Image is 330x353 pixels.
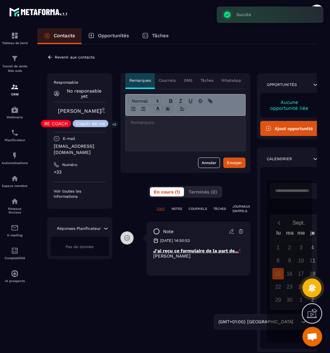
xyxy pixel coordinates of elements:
div: 11 [307,255,318,266]
p: E-mail [63,136,75,141]
img: formation [11,32,19,40]
p: [PERSON_NAME] [153,253,244,259]
p: IA prospects [2,279,28,283]
p: Automatisations [2,161,28,165]
p: Revenir aux contacts [55,55,95,59]
button: Annuler [198,158,220,168]
p: Opportunités [267,82,297,87]
a: Contacts [37,28,82,44]
p: E-mailing [2,233,28,237]
u: J'ai reçu ce formulaire de la part de... [153,248,238,253]
button: Envoyer [223,158,246,168]
p: Responsable [54,80,106,85]
p: [EMAIL_ADDRESS][DOMAIN_NAME] [54,143,106,156]
div: Envoyer [227,160,242,166]
a: Opportunités [82,28,136,44]
p: Tunnel de vente Site web [2,64,28,73]
img: email [11,224,19,232]
span: (GMT+01:00) [GEOGRAPHIC_DATA] [217,318,295,326]
p: Courriels [159,78,176,83]
p: BE COACH [44,121,68,126]
img: social-network [11,197,19,205]
p: Tâches [152,33,169,39]
p: Webinaire [2,115,28,119]
img: automations [11,152,19,160]
p: Remarques [129,78,151,83]
a: automationsautomationsAutomatisations [2,147,28,170]
p: Coach de vie [76,121,105,126]
a: schedulerschedulerPlanificateur [2,124,28,147]
p: Espace membre [2,184,28,188]
a: Tâches [136,28,175,44]
div: Ouvrir le chat [302,327,322,346]
button: Ajout opportunité [260,121,319,136]
a: accountantaccountantComptabilité [2,242,28,265]
p: COURRIELS [189,207,207,211]
p: Calendrier [267,156,292,161]
p: Aucune opportunité liée [267,99,312,111]
img: formation [11,55,19,62]
button: Terminés (0) [185,187,221,196]
p: +33 [54,169,106,175]
a: [PERSON_NAME] [58,108,101,114]
p: +2 [110,121,119,128]
img: automations [11,175,19,182]
img: automations [11,106,19,114]
p: NOTES [172,207,182,211]
p: Opportunités [98,33,129,39]
img: formation [11,83,19,91]
a: formationformationCRM [2,78,28,101]
span: Terminés (0) [189,189,217,194]
p: TOUT [156,207,165,211]
a: emailemailE-mailing [2,219,28,242]
span: En cours (1) [154,189,180,194]
p: Tableau de bord [2,41,28,45]
div: 4 [307,242,318,253]
p: Comptabilité [2,256,28,260]
p: Numéro [62,162,77,167]
img: automations [11,270,19,277]
p: Réponses Planificateur [57,226,101,231]
p: Contacts [54,33,75,39]
div: Search for option [214,314,309,329]
a: automationsautomationsWebinaire [2,101,28,124]
p: JOURNAUX D'APPELS [232,204,250,213]
p: Tâches [200,78,213,83]
p: Voir toutes les informations [54,189,106,199]
p: CRM [2,92,28,96]
img: scheduler [11,129,19,137]
a: social-networksocial-networkRéseaux Sociaux [2,193,28,219]
a: automationsautomationsEspace membre [2,170,28,193]
img: accountant [11,247,19,255]
span: Pas de donnée [65,244,94,249]
div: 18 [307,268,318,279]
a: formationformationTableau de bord [2,27,28,50]
p: note [163,228,174,235]
p: WhatsApp [221,78,241,83]
img: logo [9,6,68,18]
button: En cours (1) [150,187,184,196]
p: No responsable yet [63,88,106,99]
p: Planificateur [2,138,28,142]
p: TÂCHES [213,207,226,211]
a: formationformationTunnel de vente Site web [2,50,28,78]
div: je [307,228,318,240]
p: [DATE] 14:50:53 [160,238,190,243]
p: Réseaux Sociaux [2,207,28,214]
p: SMS [184,78,192,83]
